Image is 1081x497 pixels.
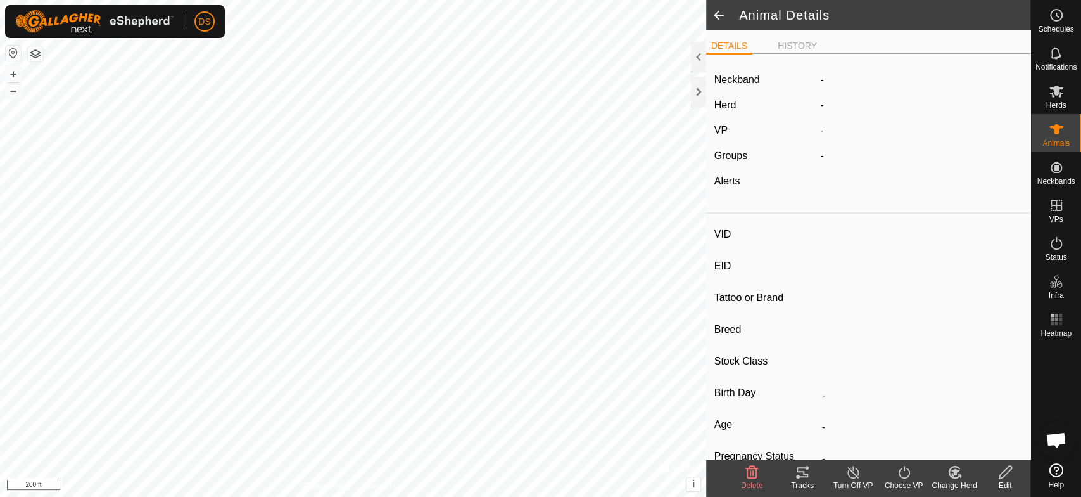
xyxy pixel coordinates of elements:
app-display-virtual-paddock-transition: - [820,125,823,136]
span: DS [198,15,210,29]
li: DETAILS [706,39,752,55]
button: Map Layers [28,46,43,61]
label: Herd [714,100,736,110]
span: Help [1048,481,1064,489]
label: Birth Day [714,385,817,401]
span: Infra [1048,292,1063,299]
label: Alerts [714,176,740,186]
div: Open chat [1037,421,1075,459]
a: Help [1031,458,1081,494]
label: Breed [714,321,817,338]
label: Groups [714,150,747,161]
label: - [820,72,823,87]
div: Edit [980,480,1030,491]
label: VP [714,125,728,136]
button: Reset Map [6,46,21,61]
a: Contact Us [365,481,403,492]
span: Delete [741,481,763,490]
label: Age [714,416,817,433]
label: EID [714,258,817,274]
div: Choose VP [878,480,929,491]
img: Gallagher Logo [15,10,174,33]
h2: Animal Details [739,8,1030,23]
span: Herds [1046,101,1066,109]
button: i [686,477,700,491]
span: Notifications [1035,63,1077,71]
label: Pregnancy Status [714,448,817,465]
span: Heatmap [1040,330,1072,337]
span: Neckbands [1037,177,1075,185]
span: i [692,479,695,489]
label: Stock Class [714,353,817,370]
a: Privacy Policy [303,481,350,492]
label: Tattoo or Brand [714,290,817,306]
span: Schedules [1038,25,1073,33]
span: VPs [1049,216,1063,223]
span: Status [1045,254,1066,261]
div: Change Herd [929,480,980,491]
span: Animals [1042,139,1070,147]
div: Tracks [777,480,828,491]
li: HISTORY [773,39,822,53]
label: Neckband [714,72,760,87]
div: - [815,148,1027,164]
button: + [6,67,21,82]
button: – [6,83,21,98]
label: VID [714,226,817,243]
div: Turn Off VP [828,480,878,491]
span: - [820,100,823,110]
